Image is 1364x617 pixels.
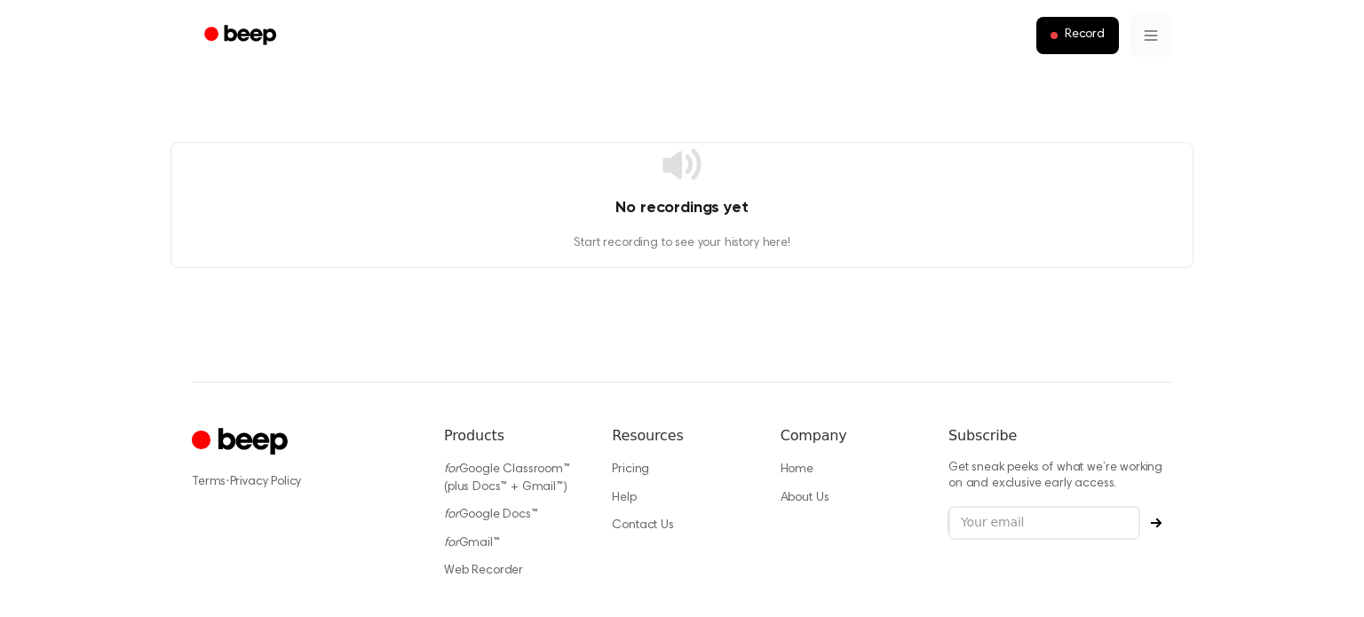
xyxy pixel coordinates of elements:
[948,506,1140,540] input: Your email
[192,19,292,53] a: Beep
[444,509,538,521] a: forGoogle Docs™
[781,425,920,447] h6: Company
[1140,518,1172,528] button: Subscribe
[444,463,459,476] i: for
[192,425,292,460] a: Cruip
[192,476,226,488] a: Terms
[171,196,1193,220] h4: No recordings yet
[444,565,523,577] a: Web Recorder
[444,509,459,521] i: for
[948,425,1172,447] h6: Subscribe
[1036,17,1119,54] button: Record
[192,473,416,491] div: ·
[444,537,500,550] a: forGmail™
[781,463,813,476] a: Home
[171,234,1193,253] p: Start recording to see your history here!
[444,537,459,550] i: for
[612,463,649,476] a: Pricing
[444,463,570,494] a: forGoogle Classroom™ (plus Docs™ + Gmail™)
[444,425,583,447] h6: Products
[1065,28,1105,44] span: Record
[612,519,673,532] a: Contact Us
[230,476,302,488] a: Privacy Policy
[612,425,751,447] h6: Resources
[948,461,1172,492] p: Get sneak peeks of what we’re working on and exclusive early access.
[781,492,829,504] a: About Us
[1130,14,1172,57] button: Open menu
[612,492,636,504] a: Help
